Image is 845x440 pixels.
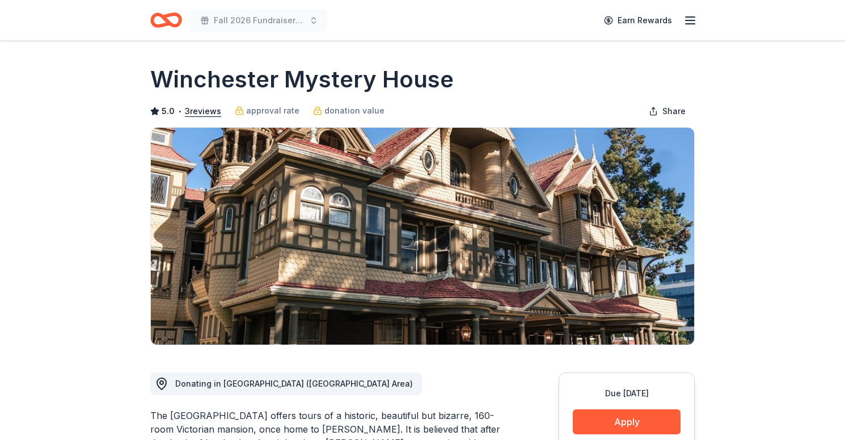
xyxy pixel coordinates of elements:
a: Home [150,7,182,33]
a: donation value [313,104,385,118]
span: approval rate [246,104,299,118]
h1: Winchester Mystery House [150,64,454,95]
span: Donating in [GEOGRAPHIC_DATA] ([GEOGRAPHIC_DATA] Area) [175,379,413,388]
a: approval rate [235,104,299,118]
button: Share [640,100,695,123]
button: 3reviews [185,104,221,118]
div: Due [DATE] [573,387,681,400]
img: Image for Winchester Mystery House [151,128,694,345]
span: donation value [324,104,385,118]
span: Share [662,104,686,118]
span: • [178,107,182,116]
button: Apply [573,409,681,434]
span: 5.0 [162,104,175,118]
span: Fall 2026 Fundraiser for SFYC [214,14,305,27]
button: Fall 2026 Fundraiser for SFYC [191,9,327,32]
a: Earn Rewards [597,10,679,31]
